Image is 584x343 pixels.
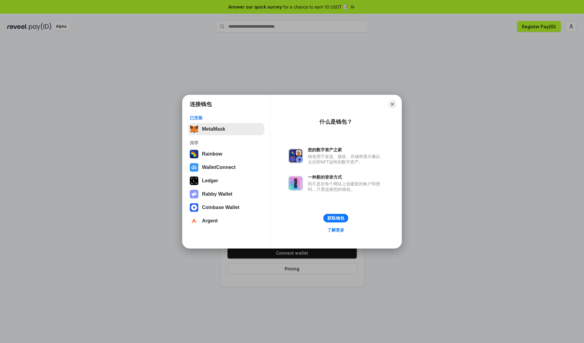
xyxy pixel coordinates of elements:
[188,188,264,200] button: Rabby Wallet
[308,181,383,192] div: 而不是在每个网站上创建新的账户和密码，只需连接您的钱包。
[323,214,348,222] button: 获取钱包
[288,176,303,190] img: svg+xml,%3Csvg%20xmlns%3D%22http%3A%2F%2Fwww.w3.org%2F2000%2Fsvg%22%20fill%3D%22none%22%20viewBox...
[188,161,264,173] button: WalletConnect
[308,154,383,165] div: 钱包用于发送、接收、存储和显示像以太坊和NFT这样的数字资产。
[188,148,264,160] button: Rainbow
[202,205,239,210] div: Coinbase Wallet
[202,218,218,224] div: Argent
[188,215,264,227] button: Argent
[190,177,198,185] img: svg+xml,%3Csvg%20xmlns%3D%22http%3A%2F%2Fwww.w3.org%2F2000%2Fsvg%22%20width%3D%2228%22%20height%3...
[388,100,397,108] button: Close
[202,165,236,170] div: WalletConnect
[327,215,344,221] div: 获取钱包
[202,191,232,197] div: Rabby Wallet
[308,147,383,153] div: 您的数字资产之家
[190,150,198,158] img: svg+xml,%3Csvg%20width%3D%22120%22%20height%3D%22120%22%20viewBox%3D%220%200%20120%20120%22%20fil...
[188,123,264,135] button: MetaMask
[188,175,264,187] button: Ledger
[202,126,225,132] div: MetaMask
[288,149,303,163] img: svg+xml,%3Csvg%20xmlns%3D%22http%3A%2F%2Fwww.w3.org%2F2000%2Fsvg%22%20fill%3D%22none%22%20viewBox...
[319,118,352,125] div: 什么是钱包？
[324,226,348,234] a: 了解更多
[308,174,383,180] div: 一种新的登录方式
[190,203,198,212] img: svg+xml,%3Csvg%20width%3D%2228%22%20height%3D%2228%22%20viewBox%3D%220%200%2028%2028%22%20fill%3D...
[327,227,344,233] div: 了解更多
[202,151,222,157] div: Rainbow
[190,190,198,198] img: svg+xml,%3Csvg%20xmlns%3D%22http%3A%2F%2Fwww.w3.org%2F2000%2Fsvg%22%20fill%3D%22none%22%20viewBox...
[190,140,262,146] div: 推荐
[190,217,198,225] img: svg+xml,%3Csvg%20width%3D%2228%22%20height%3D%2228%22%20viewBox%3D%220%200%2028%2028%22%20fill%3D...
[190,163,198,172] img: svg+xml,%3Csvg%20width%3D%2228%22%20height%3D%2228%22%20viewBox%3D%220%200%2028%2028%22%20fill%3D...
[190,101,212,108] h1: 连接钱包
[190,125,198,133] img: svg+xml,%3Csvg%20fill%3D%22none%22%20height%3D%2233%22%20viewBox%3D%220%200%2035%2033%22%20width%...
[202,178,218,184] div: Ledger
[190,115,262,121] div: 已安装
[188,201,264,214] button: Coinbase Wallet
